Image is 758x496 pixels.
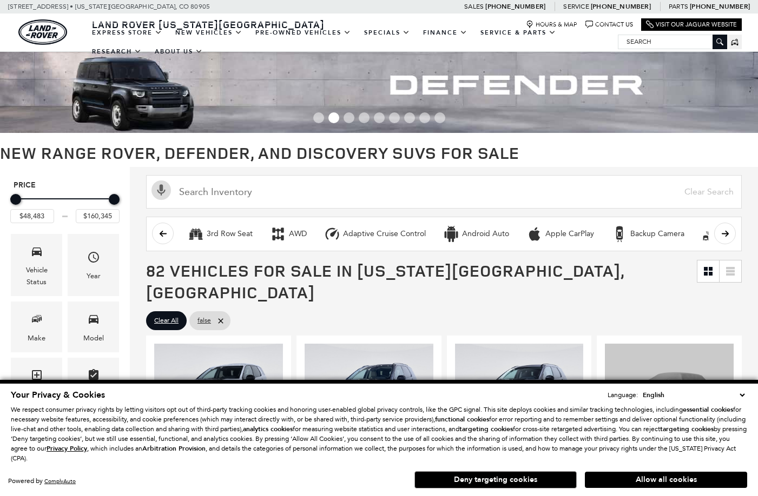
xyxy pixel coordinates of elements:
[85,18,331,31] a: Land Rover [US_STATE][GEOGRAPHIC_DATA]
[154,344,283,440] img: 2024 Land Rover Discovery Sport S
[207,229,253,239] div: 3rd Row Seat
[464,3,484,10] span: Sales
[618,35,727,48] input: Search
[11,301,62,352] div: MakeMake
[87,248,100,270] span: Year
[526,21,577,29] a: Hours & Map
[197,314,211,327] span: false
[109,194,120,205] div: Maximum Price
[28,332,45,344] div: Make
[19,264,54,288] div: Vehicle Status
[608,392,638,398] div: Language:
[85,42,148,61] a: Research
[182,223,259,245] button: 3rd Row Seat3rd Row Seat
[18,19,67,45] img: Land Rover
[404,112,415,123] span: Go to slide 7
[313,112,324,123] span: Go to slide 1
[714,223,736,244] button: scroll right
[47,444,87,453] u: Privacy Policy
[462,229,509,239] div: Android Auto
[289,229,307,239] div: AWD
[585,472,747,488] button: Allow all cookies
[243,425,293,433] strong: analytics cookies
[92,18,325,31] span: Land Rover [US_STATE][GEOGRAPHIC_DATA]
[419,112,430,123] span: Go to slide 8
[30,366,43,388] span: Trim
[154,314,179,327] span: Clear All
[585,21,633,29] a: Contact Us
[142,444,206,453] strong: Arbitration Provision
[188,226,204,242] div: 3rd Row Seat
[83,332,104,344] div: Model
[87,270,101,282] div: Year
[8,478,76,485] div: Powered by
[146,175,742,209] input: Search Inventory
[359,112,370,123] span: Go to slide 4
[669,3,688,10] span: Parts
[414,471,577,488] button: Deny targeting cookies
[611,226,628,242] div: Backup Camera
[443,226,459,242] div: Android Auto
[68,234,119,296] div: YearYear
[318,223,432,245] button: Adaptive Cruise ControlAdaptive Cruise Control
[343,229,426,239] div: Adaptive Cruise Control
[630,229,684,239] div: Backup Camera
[18,19,67,45] a: land-rover
[87,310,100,332] span: Model
[520,223,600,245] button: Apple CarPlayApple CarPlay
[374,112,385,123] span: Go to slide 5
[324,226,340,242] div: Adaptive Cruise Control
[8,3,210,10] a: [STREET_ADDRESS] • [US_STATE][GEOGRAPHIC_DATA], CO 80905
[169,23,249,42] a: New Vehicles
[389,112,400,123] span: Go to slide 6
[30,242,43,264] span: Vehicle
[148,42,209,61] a: About Us
[437,223,515,245] button: Android AutoAndroid Auto
[270,226,286,242] div: AWD
[146,259,624,303] span: 82 Vehicles for Sale in [US_STATE][GEOGRAPHIC_DATA], [GEOGRAPHIC_DATA]
[305,344,433,440] img: 2024 Land Rover Discovery Sport S
[545,229,594,239] div: Apple CarPlay
[435,415,489,424] strong: functional cookies
[660,425,714,433] strong: targeting cookies
[702,226,718,242] div: Blind Spot Monitor
[68,358,119,408] div: FeaturesFeatures
[68,301,119,352] div: ModelModel
[87,366,100,388] span: Features
[249,23,358,42] a: Pre-Owned Vehicles
[14,180,116,190] h5: Price
[328,112,339,123] span: Go to slide 2
[10,190,120,223] div: Price
[10,194,21,205] div: Minimum Price
[591,2,651,11] a: [PHONE_NUMBER]
[44,478,76,485] a: ComplyAuto
[646,21,737,29] a: Visit Our Jaguar Website
[459,425,513,433] strong: targeting cookies
[344,112,354,123] span: Go to slide 3
[474,23,563,42] a: Service & Parts
[30,310,43,332] span: Make
[85,23,618,61] nav: Main Navigation
[526,226,543,242] div: Apple CarPlay
[358,23,417,42] a: Specials
[85,23,169,42] a: EXPRESS STORE
[264,223,313,245] button: AWDAWD
[76,209,120,223] input: Maximum
[640,390,747,400] select: Language Select
[151,180,171,200] svg: Click to toggle on voice search
[11,358,62,408] div: TrimTrim
[605,223,690,245] button: Backup CameraBackup Camera
[10,209,54,223] input: Minimum
[605,344,734,440] img: 2026 Land Rover Range Rover Evoque S
[563,3,589,10] span: Service
[152,223,174,244] button: scroll left
[11,234,62,296] div: VehicleVehicle Status
[47,445,87,452] a: Privacy Policy
[683,405,733,414] strong: essential cookies
[11,389,105,401] span: Your Privacy & Cookies
[455,344,584,440] img: 2024 Land Rover Discovery Sport S
[485,2,545,11] a: [PHONE_NUMBER]
[417,23,474,42] a: Finance
[434,112,445,123] span: Go to slide 9
[690,2,750,11] a: [PHONE_NUMBER]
